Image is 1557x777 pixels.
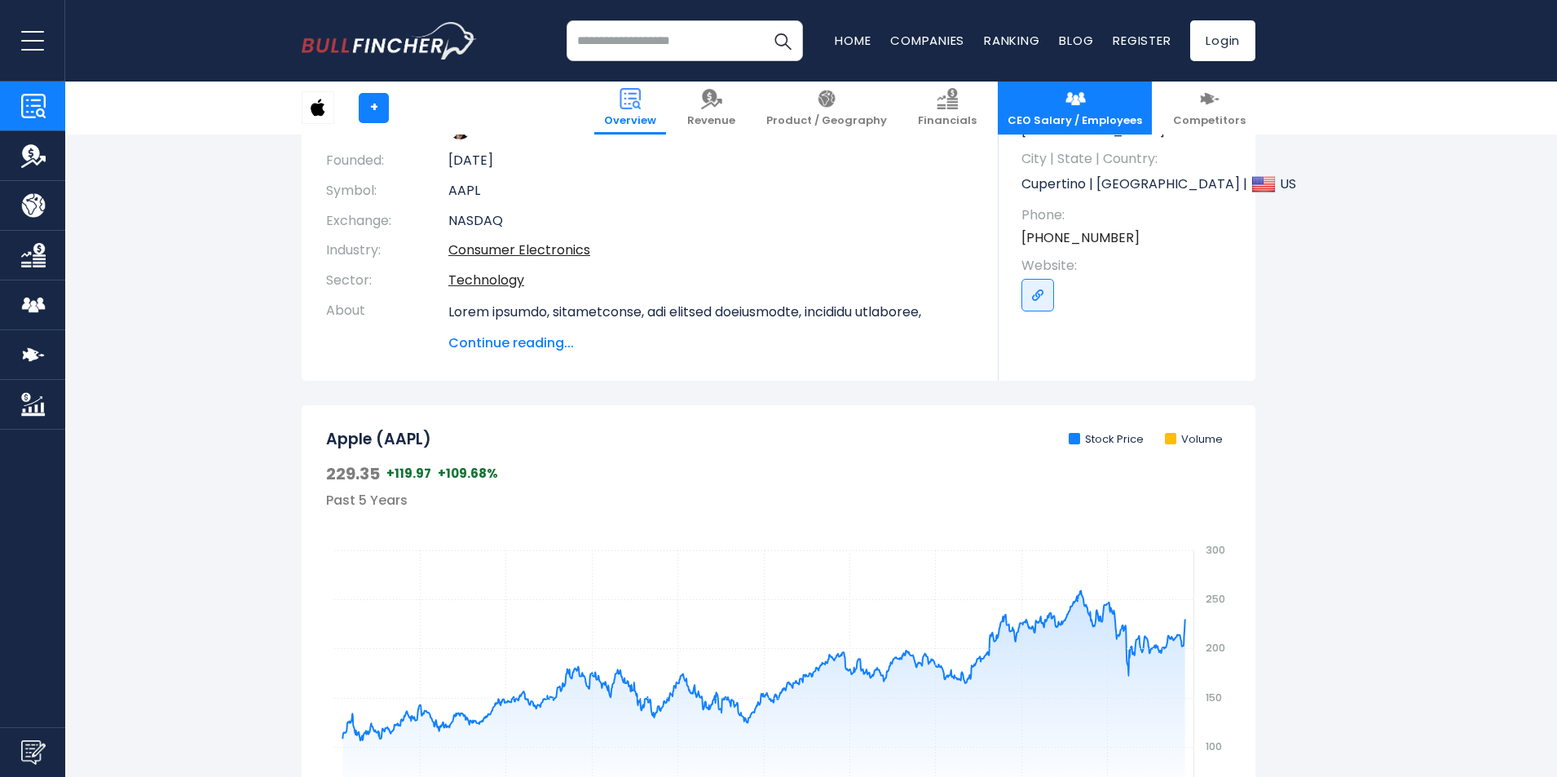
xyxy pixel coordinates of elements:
a: Go to homepage [302,22,477,60]
text: 150 [1206,691,1222,704]
img: bullfincher logo [302,22,477,60]
span: Product / Geography [766,114,887,128]
td: NASDAQ [448,206,974,236]
button: Search [762,20,803,61]
span: 229.35 [326,463,380,484]
h2: Apple (AAPL) [326,430,431,450]
a: Blog [1059,32,1093,49]
span: Website: [1021,257,1239,275]
th: Sector: [326,266,448,296]
a: Overview [594,82,666,135]
a: Revenue [677,82,745,135]
a: Register [1113,32,1171,49]
img: AAPL logo [302,92,333,123]
a: Financials [908,82,986,135]
text: 250 [1206,592,1225,606]
a: CEO Salary / Employees [998,82,1152,135]
span: Financials [918,114,977,128]
text: 200 [1206,641,1225,655]
a: Home [835,32,871,49]
span: +119.97 [386,466,431,482]
span: Overview [604,114,656,128]
p: Cupertino | [GEOGRAPHIC_DATA] | US [1021,172,1239,196]
th: Exchange: [326,206,448,236]
span: Phone: [1021,206,1239,224]
span: City | State | Country: [1021,150,1239,168]
li: Stock Price [1069,433,1144,447]
a: + [359,93,389,123]
td: AAPL [448,176,974,206]
span: CEO Salary / Employees [1008,114,1142,128]
a: Companies [890,32,964,49]
span: Continue reading... [448,333,974,353]
a: Consumer Electronics [448,241,590,259]
li: Volume [1165,433,1223,447]
p: Lorem ipsumdo, sitametconse, adi elitsed doeiusmodte, incididu utlaboree, dolorem, aliquaeni, adm... [448,302,974,713]
text: 100 [1206,739,1222,753]
th: Founded: [326,146,448,176]
a: Go to link [1021,279,1054,311]
a: Technology [448,271,524,289]
a: Product / Geography [756,82,897,135]
span: Revenue [687,114,735,128]
th: About [326,296,448,353]
a: Competitors [1163,82,1255,135]
th: Symbol: [326,176,448,206]
text: 300 [1206,543,1225,557]
a: Login [1190,20,1255,61]
span: +109.68% [438,466,498,482]
a: [PHONE_NUMBER] [1021,229,1140,247]
td: [DATE] [448,146,974,176]
span: Past 5 Years [326,491,408,510]
span: Competitors [1173,114,1246,128]
th: Industry: [326,236,448,266]
a: Ranking [984,32,1039,49]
